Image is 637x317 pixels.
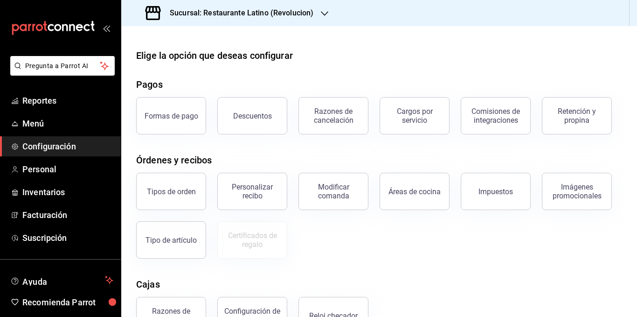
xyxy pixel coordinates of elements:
div: Cajas [136,277,160,291]
div: Áreas de cocina [388,187,441,196]
button: Cargos por servicio [380,97,450,134]
button: Tipos de orden [136,173,206,210]
span: Configuración [22,140,113,153]
button: open_drawer_menu [103,24,110,32]
div: Personalizar recibo [223,183,281,200]
div: Descuentos [233,112,272,120]
div: Pagos [136,77,163,92]
div: Comisiones de integraciones [467,107,525,125]
span: Pregunta a Parrot AI [25,61,100,71]
div: Cargos por servicio [386,107,443,125]
span: Suscripción [22,232,113,244]
div: Retención y propina [548,107,606,125]
span: Facturación [22,209,113,221]
div: Impuestos [478,187,513,196]
button: Modificar comanda [298,173,368,210]
div: Elige la opción que deseas configurar [136,49,293,63]
span: Menú [22,117,113,130]
div: Razones de cancelación [305,107,362,125]
span: Personal [22,163,113,176]
div: Imágenes promocionales [548,183,606,200]
button: Certificados de regalo [217,221,287,259]
button: Comisiones de integraciones [461,97,531,134]
div: Tipos de orden [147,187,196,196]
span: Reportes [22,94,113,107]
button: Descuentos [217,97,287,134]
div: Modificar comanda [305,183,362,200]
div: Certificados de regalo [223,231,281,249]
button: Pregunta a Parrot AI [10,56,115,76]
button: Razones de cancelación [298,97,368,134]
span: Ayuda [22,275,101,286]
div: Formas de pago [145,112,198,120]
span: Recomienda Parrot [22,296,113,309]
button: Impuestos [461,173,531,210]
button: Personalizar recibo [217,173,287,210]
button: Formas de pago [136,97,206,134]
span: Inventarios [22,186,113,198]
div: Órdenes y recibos [136,153,212,167]
button: Áreas de cocina [380,173,450,210]
button: Imágenes promocionales [542,173,612,210]
div: Tipo de artículo [145,236,197,245]
h3: Sucursal: Restaurante Latino (Revolucion) [162,7,313,19]
button: Retención y propina [542,97,612,134]
a: Pregunta a Parrot AI [7,68,115,77]
button: Tipo de artículo [136,221,206,259]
